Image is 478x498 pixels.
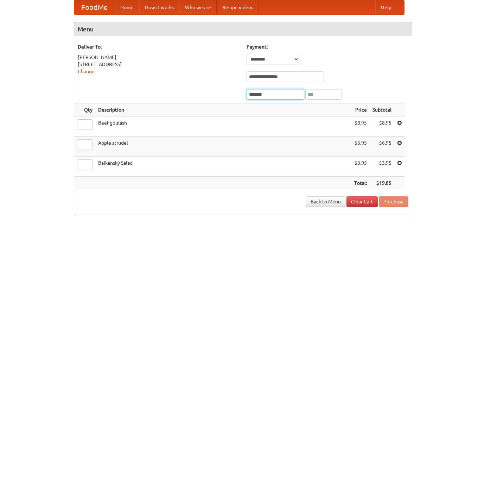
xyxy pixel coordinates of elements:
[78,43,240,50] h5: Deliver To:
[351,157,370,177] td: $3.95
[78,61,240,68] div: [STREET_ADDRESS]
[78,69,95,74] a: Change
[375,0,397,14] a: Help
[74,103,95,116] th: Qty
[74,22,412,36] h4: Menu
[370,157,394,177] td: $3.95
[95,116,351,137] td: Beef goulash
[370,116,394,137] td: $8.95
[351,116,370,137] td: $8.95
[370,137,394,157] td: $6.95
[95,157,351,177] td: Balkánský Salad
[370,177,394,190] th: $19.85
[95,137,351,157] td: Apple strudel
[115,0,139,14] a: Home
[379,196,408,207] button: Purchase
[346,196,378,207] a: Clear Cart
[247,43,408,50] h5: Payment:
[370,103,394,116] th: Subtotal
[217,0,259,14] a: Recipe videos
[139,0,179,14] a: How it works
[351,137,370,157] td: $6.95
[179,0,217,14] a: Who we are
[78,54,240,61] div: [PERSON_NAME]
[306,196,345,207] a: Back to Menu
[351,103,370,116] th: Price
[351,177,370,190] th: Total:
[74,0,115,14] a: FoodMe
[95,103,351,116] th: Description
